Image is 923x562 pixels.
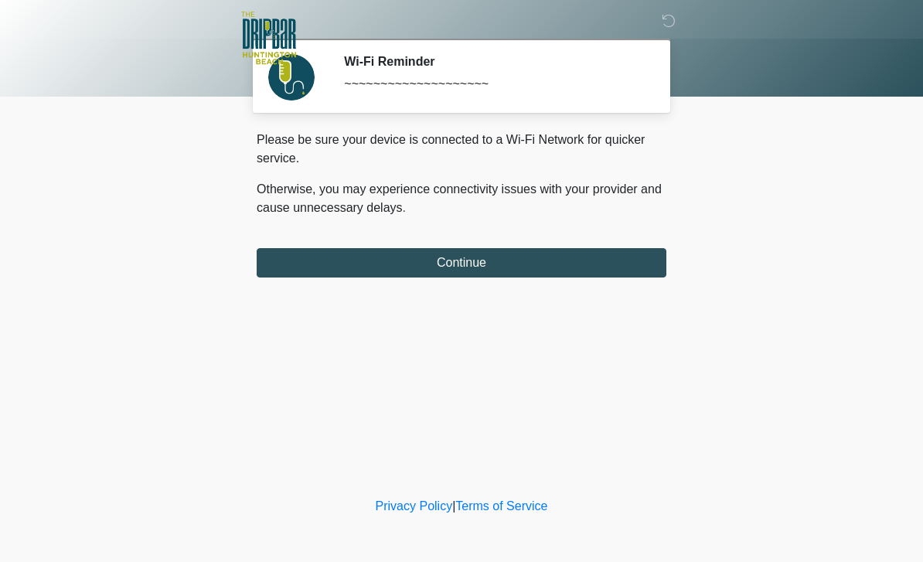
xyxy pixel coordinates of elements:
[344,75,643,94] div: ~~~~~~~~~~~~~~~~~~~~
[268,54,315,100] img: Agent Avatar
[257,131,666,168] p: Please be sure your device is connected to a Wi-Fi Network for quicker service.
[403,201,406,214] span: .
[455,499,547,513] a: Terms of Service
[257,248,666,278] button: Continue
[452,499,455,513] a: |
[257,180,666,217] p: Otherwise, you may experience connectivity issues with your provider and cause unnecessary delays
[241,12,296,65] img: The DRIPBaR - Huntington Beach Logo
[376,499,453,513] a: Privacy Policy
